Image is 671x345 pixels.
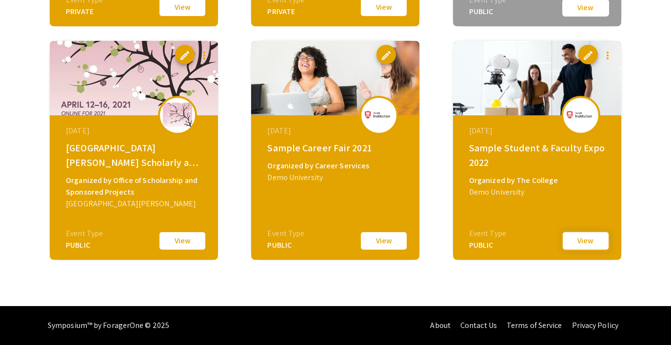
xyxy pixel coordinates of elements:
a: Contact Us [460,320,497,330]
div: PRIVATE [267,6,304,18]
button: View [359,231,408,251]
img: sample-career-fair-2021_eventCoverPhoto_thumb.jpg [251,41,419,115]
button: View [561,231,610,251]
button: edit [578,45,598,64]
div: PUBLIC [469,6,506,18]
a: Privacy Policy [572,320,618,330]
iframe: Chat [7,301,41,338]
mat-icon: more_vert [198,50,210,61]
div: Sample Student & Faculty Expo 2022 [469,141,608,170]
div: Event Type [66,228,103,239]
a: About [430,320,451,330]
div: Demo University [469,186,608,198]
img: fhsuscad_eventCoverPhoto_thumb.jpg [50,41,218,115]
div: [GEOGRAPHIC_DATA][PERSON_NAME] Scholarly and Creative Activities Day [66,141,204,170]
mat-icon: more_vert [400,50,412,61]
img: sample-university-event1_eventCoverPhoto_thumb.jpg [453,41,621,115]
div: [DATE] [469,125,608,137]
div: PUBLIC [267,239,304,251]
mat-icon: more_vert [602,50,613,61]
button: View [158,231,207,251]
span: edit [380,50,392,61]
div: Organized by Career Services [267,160,406,172]
div: PRIVATE [66,6,103,18]
div: PUBLIC [469,239,506,251]
div: PUBLIC [66,239,103,251]
div: Organized by The College [469,175,608,186]
span: edit [179,50,191,61]
img: sample-university-event1_eventLogo.png [566,110,595,119]
div: Sample Career Fair 2021 [267,141,406,155]
img: fhsuscad_eventLogo.png [163,103,192,127]
a: Terms of Service [507,320,562,330]
div: [DATE] [66,125,204,137]
span: edit [582,50,594,61]
div: Symposium™ by ForagerOne © 2025 [48,306,169,345]
div: Demo University [267,172,406,183]
div: Event Type [267,228,304,239]
button: edit [376,45,396,64]
div: Organized by Office of Scholarship and Sponsored Projects [66,175,204,198]
div: Event Type [469,228,506,239]
img: sample-career-fair-2021_eventLogo.png [364,110,394,119]
div: [DATE] [267,125,406,137]
div: [GEOGRAPHIC_DATA][PERSON_NAME] [66,198,204,210]
button: edit [175,45,195,64]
